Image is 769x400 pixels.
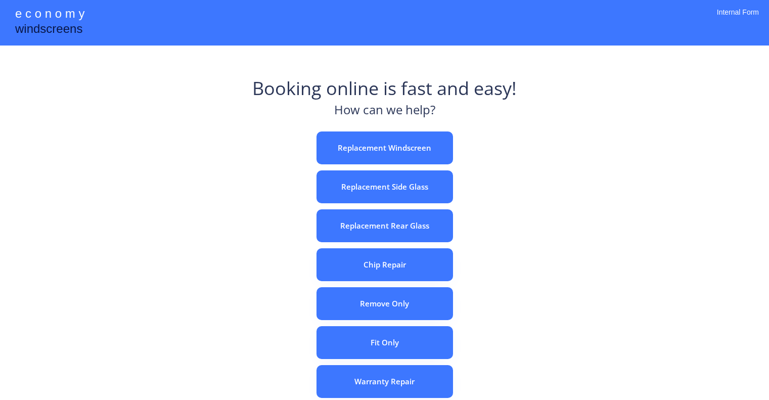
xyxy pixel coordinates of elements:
div: Booking online is fast and easy! [252,76,517,101]
div: e c o n o m y [15,5,84,24]
button: Fit Only [316,326,453,359]
button: Remove Only [316,287,453,320]
div: Internal Form [717,8,759,30]
div: windscreens [15,20,82,40]
div: How can we help? [334,101,435,124]
button: Chip Repair [316,248,453,281]
button: Replacement Rear Glass [316,209,453,242]
button: Warranty Repair [316,365,453,398]
button: Replacement Windscreen [316,131,453,164]
button: Replacement Side Glass [316,170,453,203]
